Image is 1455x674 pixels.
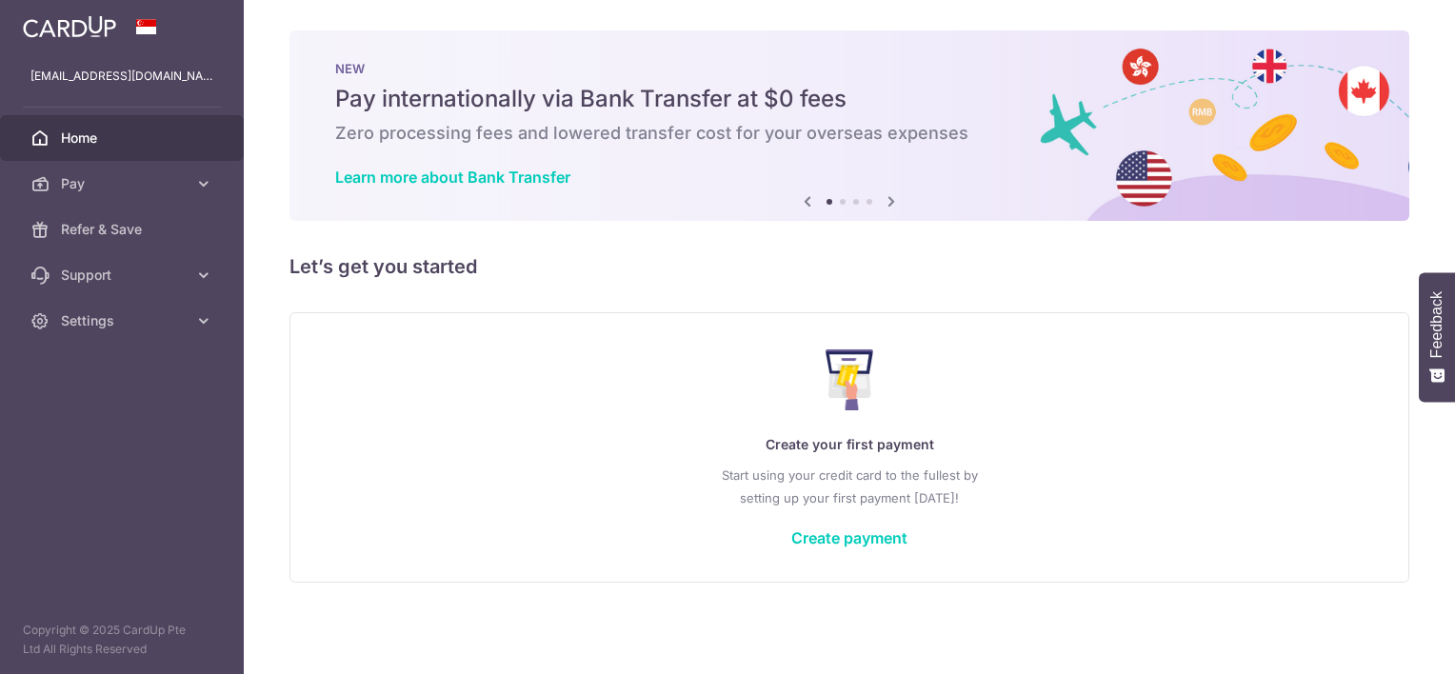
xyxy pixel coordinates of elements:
[335,61,1364,76] p: NEW
[791,528,907,547] a: Create payment
[289,30,1409,221] img: Bank transfer banner
[61,266,187,285] span: Support
[61,129,187,148] span: Home
[61,311,187,330] span: Settings
[335,168,570,187] a: Learn more about Bank Transfer
[329,433,1370,456] p: Create your first payment
[61,220,187,239] span: Refer & Save
[335,122,1364,145] h6: Zero processing fees and lowered transfer cost for your overseas expenses
[30,67,213,86] p: [EMAIL_ADDRESS][DOMAIN_NAME]
[1428,291,1445,358] span: Feedback
[1419,272,1455,402] button: Feedback - Show survey
[61,174,187,193] span: Pay
[826,349,874,410] img: Make Payment
[289,251,1409,282] h5: Let’s get you started
[335,84,1364,114] h5: Pay internationally via Bank Transfer at $0 fees
[329,464,1370,509] p: Start using your credit card to the fullest by setting up your first payment [DATE]!
[23,15,116,38] img: CardUp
